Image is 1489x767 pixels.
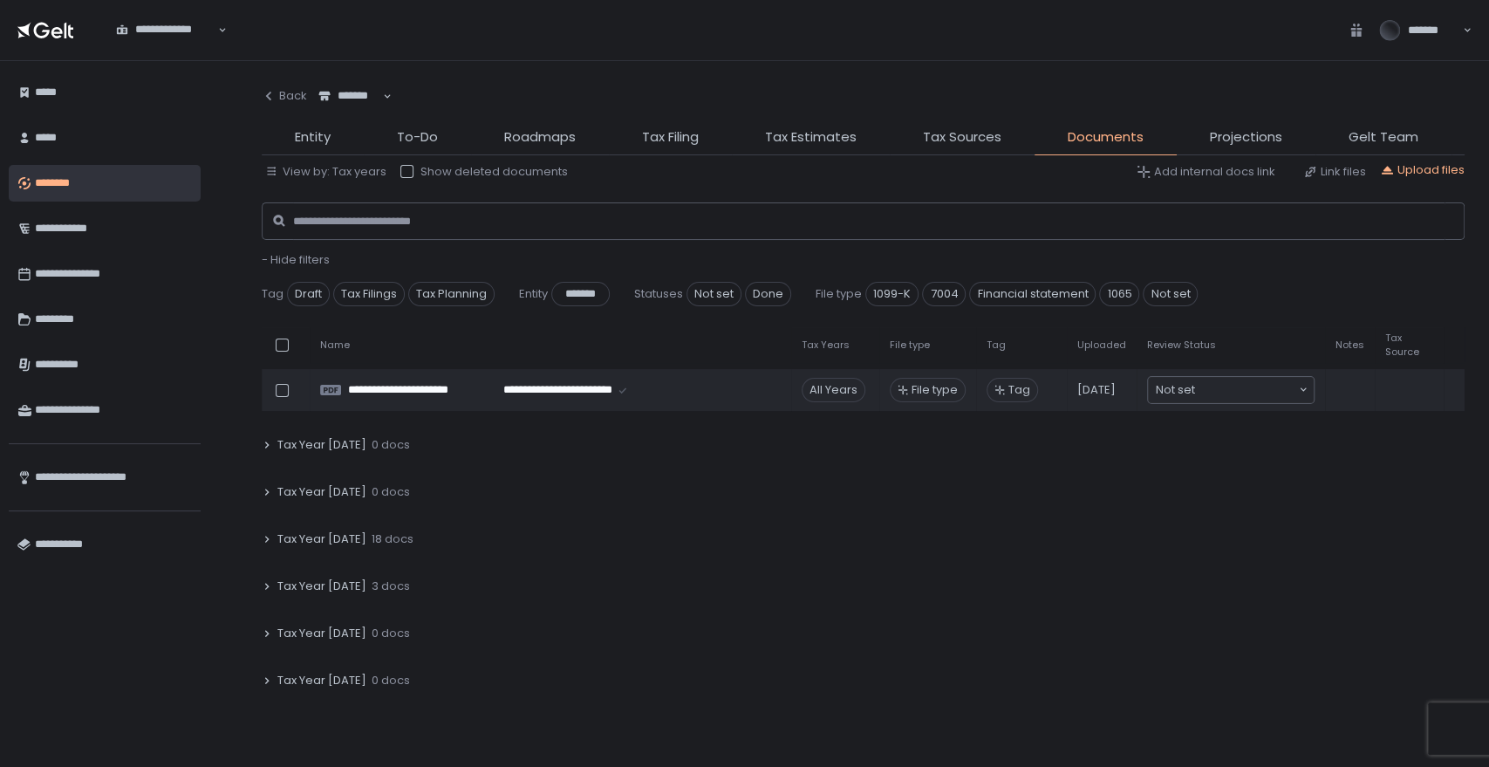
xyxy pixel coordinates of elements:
[277,484,366,500] span: Tax Year [DATE]
[1385,332,1433,358] span: Tax Source
[1349,127,1418,147] span: Gelt Team
[372,673,410,688] span: 0 docs
[642,127,699,147] span: Tax Filing
[802,378,865,402] div: All Years
[372,579,410,594] span: 3 docs
[1143,282,1198,306] span: Not set
[277,531,366,547] span: Tax Year [DATE]
[372,437,410,453] span: 0 docs
[262,251,330,268] span: - Hide filters
[265,164,386,180] button: View by: Tax years
[865,282,919,306] span: 1099-K
[277,673,366,688] span: Tax Year [DATE]
[987,339,1006,352] span: Tag
[105,12,227,49] div: Search for option
[519,286,548,302] span: Entity
[634,286,683,302] span: Statuses
[307,79,392,115] div: Search for option
[922,282,966,306] span: 7004
[262,286,283,302] span: Tag
[262,252,330,268] button: - Hide filters
[333,282,405,306] span: Tax Filings
[1380,162,1465,178] button: Upload files
[1008,382,1030,398] span: Tag
[1068,127,1144,147] span: Documents
[686,282,741,306] span: Not set
[1147,339,1216,352] span: Review Status
[1077,339,1126,352] span: Uploaded
[372,531,413,547] span: 18 docs
[372,484,410,500] span: 0 docs
[745,282,791,306] span: Done
[1195,381,1297,399] input: Search for option
[277,437,366,453] span: Tax Year [DATE]
[1148,377,1314,403] div: Search for option
[262,79,307,113] button: Back
[890,339,930,352] span: File type
[116,38,216,55] input: Search for option
[1099,282,1139,306] span: 1065
[765,127,857,147] span: Tax Estimates
[802,339,850,352] span: Tax Years
[397,127,438,147] span: To-Do
[287,282,330,306] span: Draft
[320,339,350,352] span: Name
[408,282,495,306] span: Tax Planning
[969,282,1096,306] span: Financial statement
[1156,381,1195,399] span: Not set
[1077,382,1116,398] span: [DATE]
[318,104,381,121] input: Search for option
[277,626,366,641] span: Tax Year [DATE]
[1137,164,1275,180] button: Add internal docs link
[816,286,862,302] span: File type
[504,127,576,147] span: Roadmaps
[295,127,331,147] span: Entity
[1303,164,1366,180] button: Link files
[1335,339,1364,352] span: Notes
[1210,127,1282,147] span: Projections
[912,382,958,398] span: File type
[262,88,307,104] div: Back
[277,579,366,594] span: Tax Year [DATE]
[923,127,1001,147] span: Tax Sources
[372,626,410,641] span: 0 docs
